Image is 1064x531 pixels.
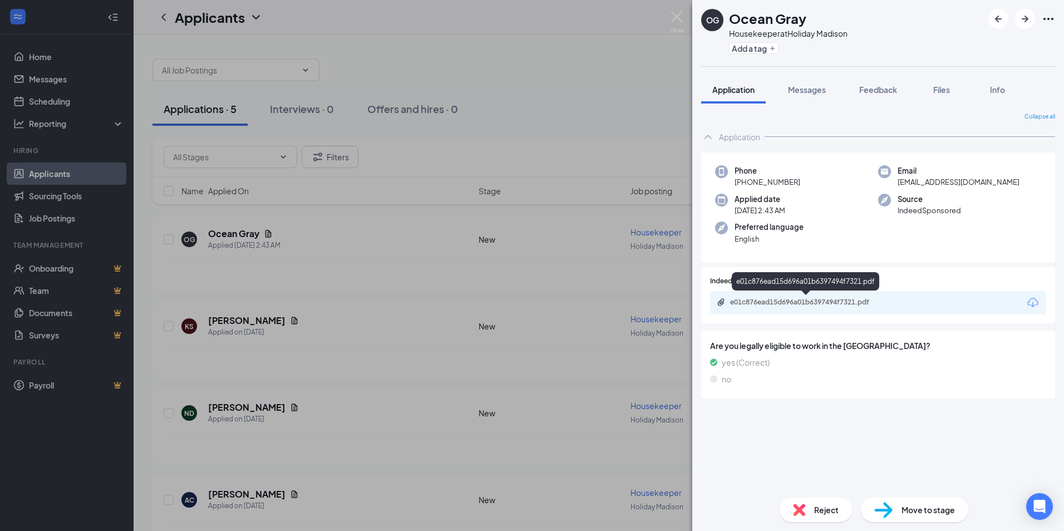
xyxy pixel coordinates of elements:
[735,233,804,244] span: English
[710,276,759,287] span: Indeed Resume
[701,130,715,144] svg: ChevronUp
[735,205,785,216] span: [DATE] 2:43 AM
[898,165,1019,176] span: Email
[735,176,800,188] span: [PHONE_NUMBER]
[735,165,800,176] span: Phone
[902,504,955,516] span: Move to stage
[730,298,886,307] div: e01c876ead15d696a01b6397494f7321.pdf
[706,14,719,26] div: OG
[1018,12,1032,26] svg: ArrowRight
[735,194,785,205] span: Applied date
[732,272,879,291] div: e01c876ead15d696a01b6397494f7321.pdf
[1026,493,1053,520] div: Open Intercom Messenger
[992,12,1005,26] svg: ArrowLeftNew
[898,176,1019,188] span: [EMAIL_ADDRESS][DOMAIN_NAME]
[769,45,776,52] svg: Plus
[717,298,897,308] a: Paperclipe01c876ead15d696a01b6397494f7321.pdf
[898,205,961,216] span: IndeedSponsored
[788,85,826,95] span: Messages
[717,298,726,307] svg: Paperclip
[1015,9,1035,29] button: ArrowRight
[729,9,806,28] h1: Ocean Gray
[1026,296,1040,309] svg: Download
[859,85,897,95] span: Feedback
[933,85,950,95] span: Files
[988,9,1008,29] button: ArrowLeftNew
[1024,112,1055,121] span: Collapse all
[729,28,848,39] div: Housekeeper at Holiday Madison
[1042,12,1055,26] svg: Ellipses
[898,194,961,205] span: Source
[990,85,1005,95] span: Info
[729,42,779,54] button: PlusAdd a tag
[722,356,770,368] span: yes (Correct)
[719,131,760,142] div: Application
[814,504,839,516] span: Reject
[710,340,1046,352] span: Are you legally eligible to work in the [GEOGRAPHIC_DATA]?
[722,373,731,385] span: no
[735,222,804,233] span: Preferred language
[712,85,755,95] span: Application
